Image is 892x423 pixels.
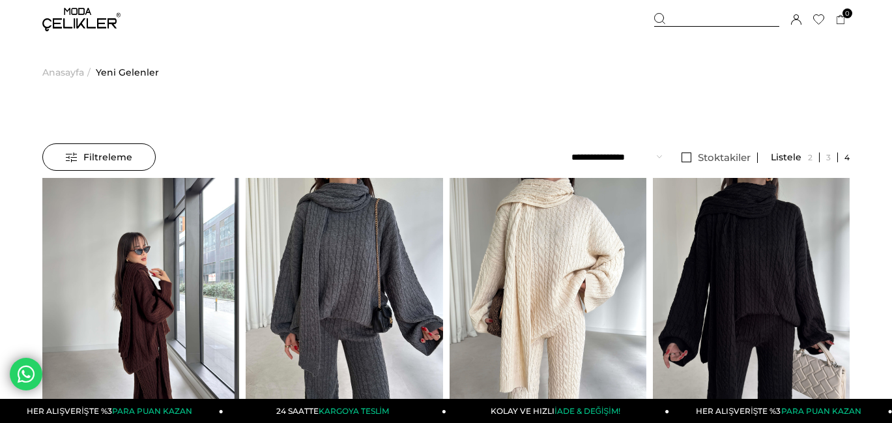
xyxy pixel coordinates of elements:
[781,406,861,416] span: PARA PUAN KAZAN
[698,151,751,164] span: Stoktakiler
[675,153,758,163] a: Stoktakiler
[836,15,846,25] a: 0
[319,406,389,416] span: KARGOYA TESLİM
[842,8,852,18] span: 0
[66,144,132,170] span: Filtreleme
[554,406,620,416] span: İADE & DEĞİŞİM!
[96,39,159,106] a: Yeni Gelenler
[223,399,446,423] a: 24 SAATTEKARGOYA TESLİM
[112,406,192,416] span: PARA PUAN KAZAN
[42,39,94,106] li: >
[446,399,669,423] a: KOLAY VE HIZLIİADE & DEĞİŞİM!
[42,39,84,106] a: Anasayfa
[669,399,892,423] a: HER ALIŞVERİŞTE %3PARA PUAN KAZAN
[42,8,121,31] img: logo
